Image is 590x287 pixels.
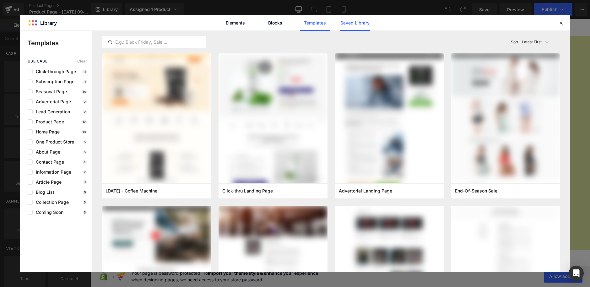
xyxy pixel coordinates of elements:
[33,139,74,144] span: One Product Store
[33,79,74,84] span: Subscription Page
[93,185,117,216] img: Lan tiêu 3 year
[33,200,69,205] span: Collection Page
[181,185,203,218] a: Lan tiêu 3 year
[339,188,392,194] span: Advertorial Landing Page
[83,180,87,184] p: 1
[83,190,87,194] p: 0
[83,150,87,154] p: 5
[82,70,87,73] p: 11
[83,80,87,84] p: 1
[28,38,92,48] p: Templates
[345,48,362,56] span: 30.00$
[326,49,342,55] span: 42.00$
[511,40,519,44] span: Sort:
[83,100,87,104] p: 2
[77,59,87,63] span: Clear
[102,36,209,179] img: Lan tiêu 3 year
[331,73,347,86] span: Pack 3
[33,119,64,124] span: Product Page
[33,190,54,195] span: Blog List
[321,143,366,156] button: Add To Cart
[33,69,76,74] span: Click-through Page
[569,266,584,281] div: Open Intercom Messenger
[120,185,146,218] a: Lan tiêu 3 year
[83,170,87,174] p: 7
[33,149,60,154] span: About Page
[254,120,433,128] label: Quantity
[28,59,47,63] span: use case
[33,89,67,94] span: Seasonal Page
[300,15,330,31] a: Templates
[522,39,542,45] p: Latest First
[82,160,87,164] p: 4
[33,210,63,215] span: Coming Soon
[103,38,206,46] input: E.g.: Black Friday, Sale,...
[33,160,64,165] span: Contact Page
[33,99,71,104] span: Advertorial Page
[508,36,560,48] button: Latest FirstSort:Latest First
[33,109,70,114] span: Lead Generation
[260,15,290,31] a: Blocks
[81,90,87,94] p: 18
[33,170,71,175] span: Information Page
[67,185,92,218] a: Lan tiêu 3 year
[81,120,87,124] p: 12
[254,65,433,73] label: bundle
[455,188,497,194] span: End-Of-Season Sale
[106,188,157,194] span: Thanksgiving - Coffee Machine
[327,147,360,152] span: Add To Cart
[254,91,433,105] h1: Your heading text goes here
[83,110,87,114] p: 2
[181,185,201,216] img: Lan tiêu 3 year
[120,185,144,216] img: Lan tiêu 3 year
[93,185,119,218] a: Lan tiêu 3 year
[83,210,87,214] p: 3
[307,39,381,46] a: [PERSON_NAME] 3 year
[220,15,250,31] a: Elements
[81,130,87,134] p: 18
[222,188,273,194] span: Click-thru Landing Page
[33,129,60,134] span: Home Page
[261,73,276,86] span: Pack 1
[83,200,87,204] p: 5
[147,185,179,216] img: Lan tiêu 3 year
[67,185,90,216] img: Lan tiêu 3 year
[33,180,62,185] span: Article Page
[295,73,311,86] span: Pack 2
[147,185,181,218] a: Lan tiêu 3 year
[340,15,370,31] a: Saved Library
[83,140,87,144] p: 5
